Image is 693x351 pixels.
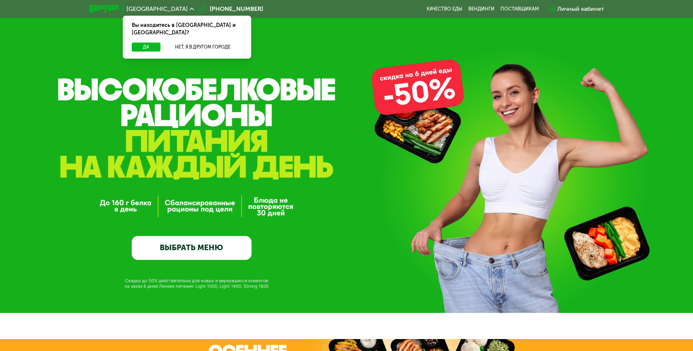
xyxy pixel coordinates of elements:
div: поставщикам [500,6,539,12]
a: Вендинги [468,6,494,12]
button: Нет, я в другом городе [163,43,242,52]
button: Да [132,43,160,52]
div: Личный кабинет [557,4,604,13]
div: Вы находитесь в [GEOGRAPHIC_DATA] и [GEOGRAPHIC_DATA]? [123,16,251,43]
span: [GEOGRAPHIC_DATA] [127,6,188,12]
a: Качество еды [427,6,462,12]
a: [PHONE_NUMBER] [198,4,263,13]
a: ВЫБРАТЬ МЕНЮ [132,236,252,260]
